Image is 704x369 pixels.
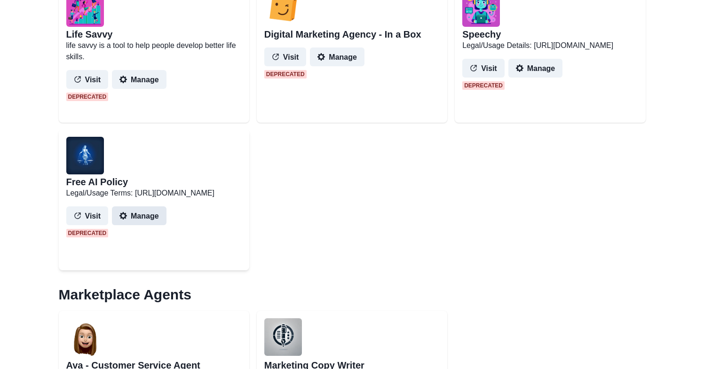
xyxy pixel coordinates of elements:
[26,15,46,23] div: v 4.0.25
[66,137,104,174] img: user%2F1196%2F6716ddff-3c4d-40a2-a9c0-935c23bcdbfe
[66,93,109,101] span: Deprecated
[66,206,109,225] button: Visit
[24,24,67,32] div: Domain: [URL]
[264,29,421,40] h2: Digital Marketing Agency - In a Box
[112,206,166,225] button: Manage
[66,229,109,237] span: Deprecated
[462,81,505,90] span: Deprecated
[462,59,505,78] button: Visit
[95,59,103,67] img: tab_keywords_by_traffic_grey.svg
[66,70,109,89] button: Visit
[38,60,84,66] div: Domain Overview
[310,47,364,66] button: Manage
[15,24,23,32] img: website_grey.svg
[105,60,155,66] div: Keywords by Traffic
[66,40,242,63] p: life savvy is a tool to help people develop better life skills.
[66,188,242,199] p: Legal/Usage Terms: [URL][DOMAIN_NAME]
[59,286,646,303] h2: Marketplace Agents
[15,15,23,23] img: logo_orange.svg
[66,176,128,188] h2: Free AI Policy
[508,59,563,78] button: Manage
[264,70,307,79] span: Deprecated
[66,318,104,356] img: user%2F2%2Fb7ac5808-39ff-453c-8ce1-b371fabf5c1b
[264,47,307,66] button: Visit
[66,29,113,40] h2: Life Savvy
[112,70,166,89] button: Manage
[264,318,302,356] img: user%2F2%2Fdef768d2-bb31-48e1-a725-94a4e8c437fd
[462,29,501,40] h2: Speechy
[27,59,35,67] img: tab_domain_overview_orange.svg
[462,40,638,51] p: Legal/Usage Details: [URL][DOMAIN_NAME]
